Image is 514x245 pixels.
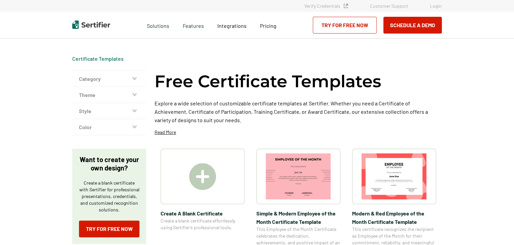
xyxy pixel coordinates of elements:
[183,21,204,29] span: Features
[361,153,427,199] img: Modern & Red Employee of the Month Certificate Template
[256,209,340,226] span: Simple & Modern Employee of the Month Certificate Template
[72,55,124,62] a: Certificate Templates
[155,99,442,124] p: Explore a wide selection of customizable certificate templates at Sertifier. Whether you need a C...
[313,17,377,34] a: Try for Free Now
[430,3,442,9] a: Login
[72,87,146,103] button: Theme
[72,71,146,87] button: Category
[72,103,146,119] button: Style
[260,21,276,29] a: Pricing
[72,20,110,29] img: Sertifier | Digital Credentialing Platform
[155,129,176,136] p: Read More
[217,22,247,29] span: Integrations
[260,22,276,29] span: Pricing
[79,180,139,213] p: Create a blank certificate with Sertifier for professional presentations, credentials, and custom...
[217,21,247,29] a: Integrations
[79,220,139,237] a: Try for Free Now
[161,209,245,217] span: Create A Blank Certificate
[370,3,408,9] a: Customer Support
[72,119,146,135] button: Color
[189,163,216,190] img: Create A Blank Certificate
[352,209,436,226] span: Modern & Red Employee of the Month Certificate Template
[79,155,139,172] p: Want to create your own design?
[161,217,245,231] span: Create a blank certificate effortlessly using Sertifier’s professional tools.
[155,70,381,92] h1: Free Certificate Templates
[147,21,169,29] span: Solutions
[266,153,331,199] img: Simple & Modern Employee of the Month Certificate Template
[344,4,348,8] img: Verified
[72,55,124,62] div: Breadcrumb
[304,3,348,9] a: Verify Credentials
